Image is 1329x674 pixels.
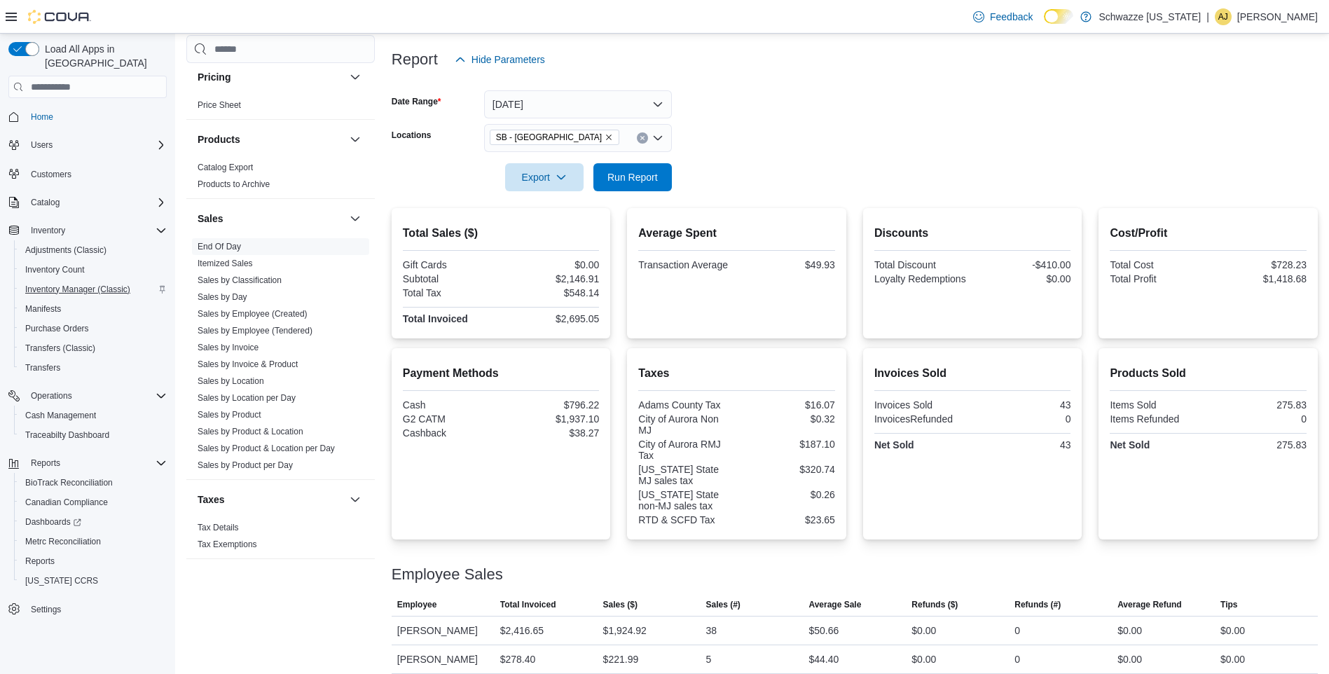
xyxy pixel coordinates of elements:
[198,376,264,386] a: Sales by Location
[28,10,91,24] img: Cova
[968,3,1038,31] a: Feedback
[1220,599,1237,610] span: Tips
[198,443,335,454] span: Sales by Product & Location per Day
[8,101,167,656] nav: Complex example
[20,301,67,317] a: Manifests
[25,575,98,586] span: [US_STATE] CCRS
[25,477,113,488] span: BioTrack Reconciliation
[397,599,437,610] span: Employee
[20,359,167,376] span: Transfers
[25,194,167,211] span: Catalog
[20,533,167,550] span: Metrc Reconciliation
[198,392,296,404] span: Sales by Location per Day
[638,365,835,382] h2: Taxes
[1237,8,1318,25] p: [PERSON_NAME]
[500,651,536,668] div: $278.40
[14,358,172,378] button: Transfers
[31,604,61,615] span: Settings
[403,413,498,425] div: G2 CATM
[1044,9,1073,24] input: Dark Mode
[347,491,364,508] button: Taxes
[740,514,835,525] div: $23.65
[186,159,375,198] div: Products
[504,313,599,324] div: $2,695.05
[25,516,81,528] span: Dashboards
[403,313,468,324] strong: Total Invoiced
[874,259,970,270] div: Total Discount
[740,439,835,450] div: $187.10
[490,130,619,145] span: SB - Aurora
[1110,365,1307,382] h2: Products Sold
[25,387,167,404] span: Operations
[14,551,172,571] button: Reports
[3,163,172,184] button: Customers
[392,130,432,141] label: Locations
[652,132,663,144] button: Open list of options
[403,225,600,242] h2: Total Sales ($)
[198,212,223,226] h3: Sales
[14,532,172,551] button: Metrc Reconciliation
[198,241,241,252] span: End Of Day
[198,70,344,84] button: Pricing
[347,69,364,85] button: Pricing
[911,651,936,668] div: $0.00
[25,536,101,547] span: Metrc Reconciliation
[1117,599,1182,610] span: Average Refund
[740,464,835,475] div: $320.74
[20,553,60,570] a: Reports
[911,599,958,610] span: Refunds ($)
[1117,622,1142,639] div: $0.00
[504,287,599,298] div: $548.14
[3,386,172,406] button: Operations
[198,275,282,285] a: Sales by Classification
[1117,651,1142,668] div: $0.00
[39,42,167,70] span: Load All Apps in [GEOGRAPHIC_DATA]
[1220,622,1245,639] div: $0.00
[198,426,303,437] span: Sales by Product & Location
[25,601,67,618] a: Settings
[504,273,599,284] div: $2,146.91
[20,494,167,511] span: Canadian Compliance
[198,427,303,436] a: Sales by Product & Location
[504,399,599,411] div: $796.22
[198,292,247,302] a: Sales by Day
[637,132,648,144] button: Clear input
[496,130,602,144] span: SB - [GEOGRAPHIC_DATA]
[808,651,839,668] div: $44.40
[198,359,298,369] a: Sales by Invoice & Product
[403,273,498,284] div: Subtotal
[504,413,599,425] div: $1,937.10
[198,308,308,319] span: Sales by Employee (Created)
[3,221,172,240] button: Inventory
[14,473,172,493] button: BioTrack Reconciliation
[1211,273,1307,284] div: $1,418.68
[1110,399,1205,411] div: Items Sold
[500,622,544,639] div: $2,416.65
[975,439,1070,451] div: 43
[500,599,556,610] span: Total Invoiced
[603,599,638,610] span: Sales ($)
[20,514,167,530] span: Dashboards
[198,179,270,189] a: Products to Archive
[198,393,296,403] a: Sales by Location per Day
[20,261,90,278] a: Inventory Count
[3,453,172,473] button: Reports
[20,242,112,259] a: Adjustments (Classic)
[740,413,835,425] div: $0.32
[706,599,741,610] span: Sales (#)
[31,197,60,208] span: Catalog
[198,242,241,252] a: End Of Day
[31,111,53,123] span: Home
[403,259,498,270] div: Gift Cards
[1099,8,1201,25] p: Schwazze [US_STATE]
[990,10,1033,24] span: Feedback
[874,413,970,425] div: InvoicesRefunded
[740,259,835,270] div: $49.93
[392,51,438,68] h3: Report
[1014,651,1020,668] div: 0
[198,343,259,352] a: Sales by Invoice
[20,427,115,443] a: Traceabilty Dashboard
[25,264,85,275] span: Inventory Count
[347,210,364,227] button: Sales
[25,303,61,315] span: Manifests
